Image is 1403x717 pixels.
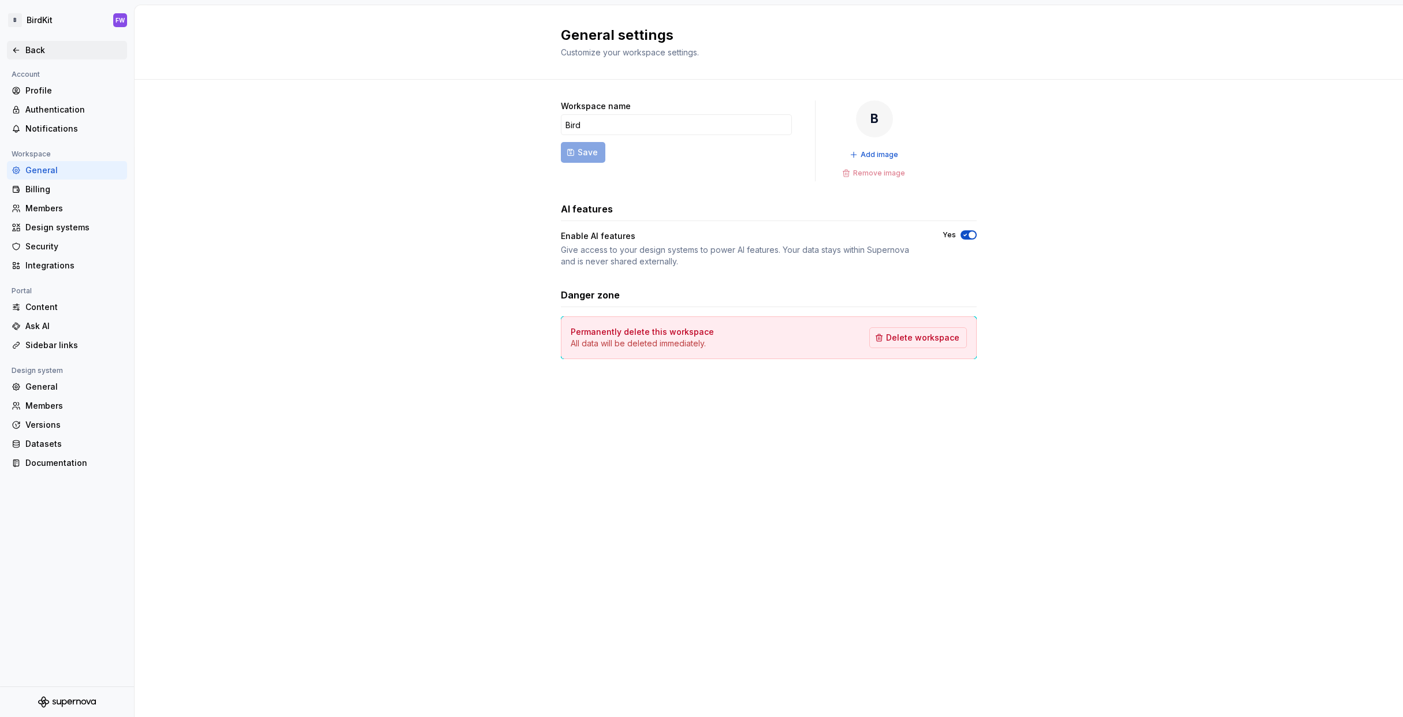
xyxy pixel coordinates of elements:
[7,416,127,434] a: Versions
[25,241,122,252] div: Security
[8,13,22,27] div: B
[7,298,127,316] a: Content
[25,123,122,135] div: Notifications
[25,339,122,351] div: Sidebar links
[116,16,125,25] div: FW
[7,147,55,161] div: Workspace
[7,237,127,256] a: Security
[7,256,127,275] a: Integrations
[943,230,956,240] label: Yes
[7,397,127,415] a: Members
[7,435,127,453] a: Datasets
[561,26,963,44] h2: General settings
[7,218,127,237] a: Design systems
[25,419,122,431] div: Versions
[25,44,122,56] div: Back
[561,100,631,112] label: Workspace name
[571,326,714,338] h4: Permanently delete this workspace
[561,202,613,216] h3: AI features
[25,203,122,214] div: Members
[25,104,122,115] div: Authentication
[561,47,699,57] span: Customize your workspace settings.
[561,288,620,302] h3: Danger zone
[27,14,53,26] div: BirdKit
[38,696,96,708] svg: Supernova Logo
[25,438,122,450] div: Datasets
[7,454,127,472] a: Documentation
[861,150,898,159] span: Add image
[25,320,122,332] div: Ask AI
[2,8,132,33] button: BBirdKitFW
[571,338,714,349] p: All data will be deleted immediately.
[25,457,122,469] div: Documentation
[25,400,122,412] div: Members
[25,260,122,271] div: Integrations
[25,184,122,195] div: Billing
[7,284,36,298] div: Portal
[7,336,127,354] a: Sidebar links
[7,161,127,180] a: General
[856,100,893,137] div: B
[25,381,122,393] div: General
[561,230,635,242] div: Enable AI features
[7,81,127,100] a: Profile
[25,165,122,176] div: General
[886,332,959,343] span: Delete workspace
[7,68,44,81] div: Account
[7,364,68,378] div: Design system
[7,41,127,59] a: Back
[25,222,122,233] div: Design systems
[25,85,122,96] div: Profile
[561,244,922,267] div: Give access to your design systems to power AI features. Your data stays within Supernova and is ...
[869,327,967,348] button: Delete workspace
[7,100,127,119] a: Authentication
[7,180,127,199] a: Billing
[7,317,127,335] a: Ask AI
[25,301,122,313] div: Content
[846,147,903,163] button: Add image
[7,199,127,218] a: Members
[7,378,127,396] a: General
[7,119,127,138] a: Notifications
